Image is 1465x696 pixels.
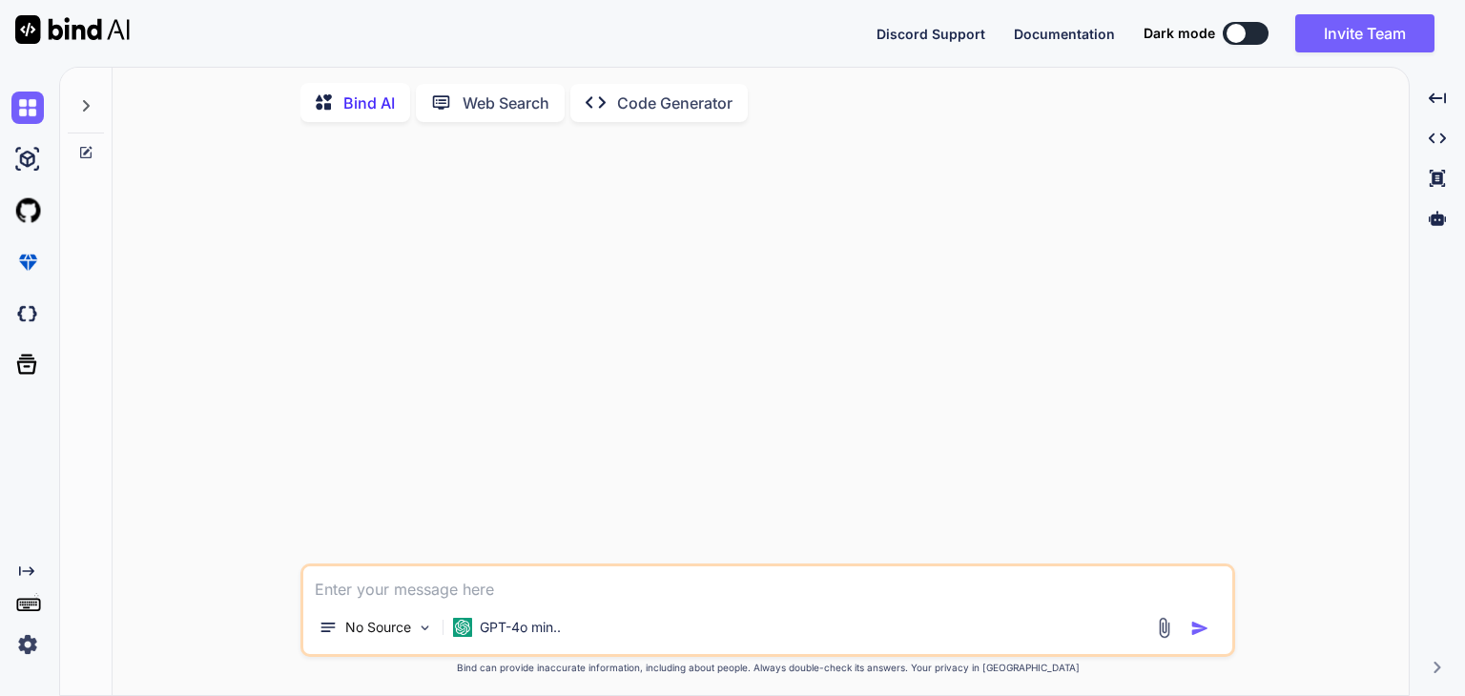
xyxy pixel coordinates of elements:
[617,92,732,114] p: Code Generator
[1190,619,1209,638] img: icon
[11,246,44,278] img: premium
[877,26,985,42] span: Discord Support
[463,92,549,114] p: Web Search
[11,92,44,124] img: chat
[11,143,44,175] img: ai-studio
[1295,14,1434,52] button: Invite Team
[877,24,985,44] button: Discord Support
[453,618,472,637] img: GPT-4o mini
[343,92,395,114] p: Bind AI
[1153,617,1175,639] img: attachment
[15,15,130,44] img: Bind AI
[1014,24,1115,44] button: Documentation
[11,628,44,661] img: settings
[11,194,44,227] img: githubLight
[480,618,561,637] p: GPT-4o min..
[1144,24,1215,43] span: Dark mode
[300,661,1235,675] p: Bind can provide inaccurate information, including about people. Always double-check its answers....
[345,618,411,637] p: No Source
[417,620,433,636] img: Pick Models
[11,297,44,330] img: darkCloudIdeIcon
[1014,26,1115,42] span: Documentation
